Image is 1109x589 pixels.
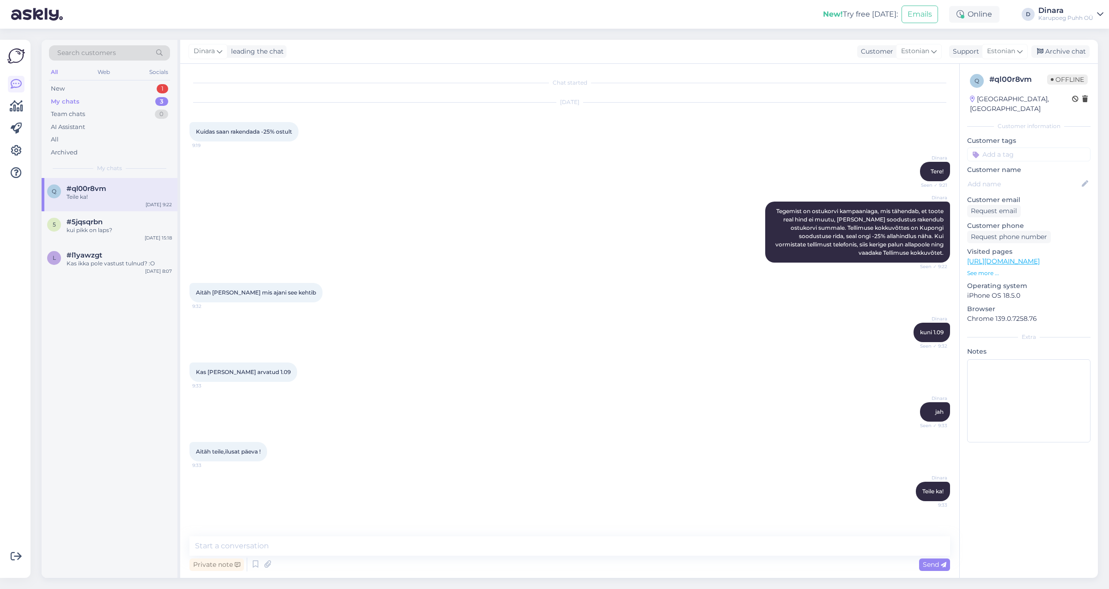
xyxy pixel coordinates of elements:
div: [DATE] 8:07 [145,268,172,275]
div: Archived [51,148,78,157]
div: Dinara [1038,7,1093,14]
p: Customer email [967,195,1091,205]
input: Add a tag [967,147,1091,161]
p: Customer name [967,165,1091,175]
a: DinaraKarupoeg Puhh OÜ [1038,7,1103,22]
span: Dinara [913,194,947,201]
div: [DATE] 15:18 [145,234,172,241]
p: iPhone OS 18.5.0 [967,291,1091,301]
div: Try free [DATE]: [823,9,898,20]
span: Search customers [57,48,116,58]
span: Aitäh teile,ilusat päeva ! [196,448,261,455]
span: #5jqsqrbn [67,218,103,226]
span: Seen ✓ 9:33 [913,422,947,429]
span: Seen ✓ 9:21 [913,182,947,189]
div: D [1022,8,1035,21]
button: Emails [902,6,938,23]
p: Customer phone [967,221,1091,231]
span: Kuidas saan rakendada -25% ostult [196,128,292,135]
span: Kas [PERSON_NAME] arvatud 1.09 [196,368,291,375]
div: Request email [967,205,1021,217]
span: #l1yawzgt [67,251,102,259]
div: Karupoeg Puhh OÜ [1038,14,1093,22]
span: My chats [97,164,122,172]
span: 9:19 [192,142,227,149]
div: New [51,84,65,93]
p: Chrome 139.0.7258.76 [967,314,1091,324]
div: Private note [189,558,244,571]
span: q [975,77,979,84]
span: Send [923,560,946,569]
div: Support [949,47,979,56]
div: kui pikk on laps? [67,226,172,234]
span: Offline [1047,74,1088,85]
span: Seen ✓ 9:22 [913,263,947,270]
div: Customer information [967,122,1091,130]
span: Dinara [913,474,947,481]
span: #ql00r8vm [67,184,106,193]
span: Seen ✓ 9:32 [913,343,947,350]
span: jah [935,408,944,415]
div: [DATE] [189,98,950,106]
span: kuni 1.09 [920,329,944,336]
div: Customer [857,47,893,56]
span: Tegemist on ostukorvi kampaaniaga, mis tähendab, et toote real hind ei muutu, [PERSON_NAME] soodu... [775,208,945,256]
span: Dinara [913,315,947,322]
div: [DATE] 9:22 [146,201,172,208]
span: Tere! [931,168,944,175]
span: Estonian [901,46,929,56]
div: All [51,135,59,144]
div: My chats [51,97,79,106]
div: AI Assistant [51,123,85,132]
div: # ql00r8vm [989,74,1047,85]
div: All [49,66,60,78]
p: Operating system [967,281,1091,291]
img: Askly Logo [7,47,25,65]
span: l [53,254,56,261]
div: Online [949,6,999,23]
div: Chat started [189,79,950,87]
span: Estonian [987,46,1015,56]
span: Dinara [913,395,947,402]
b: New! [823,10,843,18]
span: Dinara [913,154,947,161]
p: Browser [967,304,1091,314]
div: 1 [157,84,168,93]
span: Aitäh [PERSON_NAME] mis ajani see kehtib [196,289,316,296]
div: [GEOGRAPHIC_DATA], [GEOGRAPHIC_DATA] [970,94,1072,114]
span: 5 [53,221,56,228]
span: 9:33 [192,462,227,469]
span: 9:32 [192,303,227,310]
div: Team chats [51,110,85,119]
div: Teile ka! [67,193,172,201]
div: 3 [155,97,168,106]
span: 9:33 [192,382,227,389]
a: [URL][DOMAIN_NAME] [967,257,1040,265]
div: Web [96,66,112,78]
p: Customer tags [967,136,1091,146]
div: Archive chat [1031,45,1090,58]
p: See more ... [967,269,1091,277]
div: leading the chat [227,47,284,56]
input: Add name [968,179,1080,189]
p: Notes [967,347,1091,356]
div: Request phone number [967,231,1051,243]
div: Kas ikka pole vastust tulnud? :O [67,259,172,268]
span: Dinara [194,46,215,56]
span: Teile ka! [922,488,944,495]
span: q [52,188,56,195]
p: Visited pages [967,247,1091,257]
div: Extra [967,333,1091,341]
div: Socials [147,66,170,78]
span: 9:33 [913,502,947,509]
div: 0 [155,110,168,119]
